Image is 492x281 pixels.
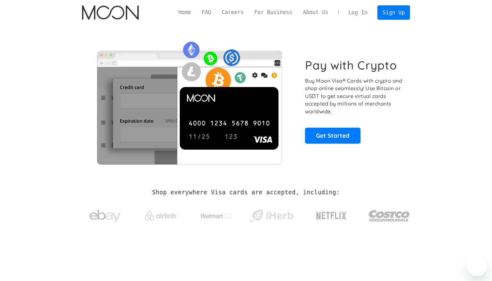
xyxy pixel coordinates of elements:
[137,205,184,224] a: Airbnb
[90,206,121,226] img: ebay
[152,189,340,196] h2: Shop everywhere Visa cards are accepted, including:
[305,77,403,115] p: Buy Moon Visa® Cards with crypto and shop online seamlessly! Use Bitcoin or USDT to get secure vi...
[145,211,176,221] img: Airbnb
[298,8,334,16] a: About Us
[316,208,347,224] img: Netflix
[343,6,373,19] a: Log In
[173,8,196,16] a: Home
[216,8,249,16] a: Careers
[377,5,410,19] a: Sign Up
[305,128,360,143] a: Get Started
[82,5,139,20] a: home
[82,5,139,20] img: Moon Logo
[248,208,295,224] img: iHerb
[467,256,487,276] iframe: Кнопка запуска окна обмена сообщениями
[249,8,298,16] a: For Business
[82,37,297,164] img: Moon Cards let you spend your crypto anywhere Visa is accepted.
[193,206,239,223] a: Walmart
[305,58,397,72] h1: Pay with Crypto
[248,202,295,227] a: iHerb
[200,212,232,220] img: Walmart
[196,8,216,16] a: FAQ
[368,198,410,231] a: Costco
[82,200,129,229] a: ebay
[368,204,410,227] img: Costco
[303,202,360,227] a: Netflix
